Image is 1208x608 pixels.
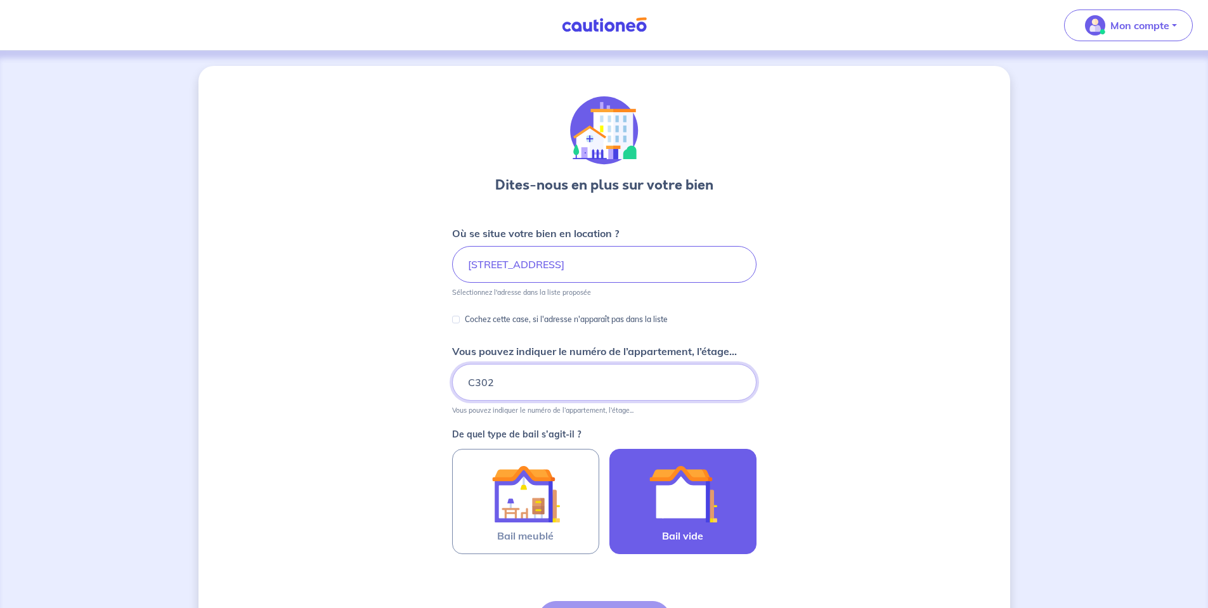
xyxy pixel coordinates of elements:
span: Bail meublé [497,528,554,543]
img: illu_furnished_lease.svg [491,460,560,528]
button: illu_account_valid_menu.svgMon compte [1064,10,1193,41]
p: Vous pouvez indiquer le numéro de l’appartement, l’étage... [452,344,737,359]
span: Bail vide [662,528,703,543]
p: Vous pouvez indiquer le numéro de l’appartement, l’étage... [452,406,633,415]
img: Cautioneo [557,17,652,33]
input: Appartement 2 [452,364,757,401]
p: Cochez cette case, si l'adresse n'apparaît pas dans la liste [465,312,668,327]
img: illu_empty_lease.svg [649,460,717,528]
input: 2 rue de paris, 59000 lille [452,246,757,283]
p: Où se situe votre bien en location ? [452,226,619,241]
p: Sélectionnez l'adresse dans la liste proposée [452,288,591,297]
img: illu_houses.svg [570,96,639,165]
h3: Dites-nous en plus sur votre bien [495,175,713,195]
p: De quel type de bail s’agit-il ? [452,430,757,439]
img: illu_account_valid_menu.svg [1085,15,1105,36]
p: Mon compte [1110,18,1169,33]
